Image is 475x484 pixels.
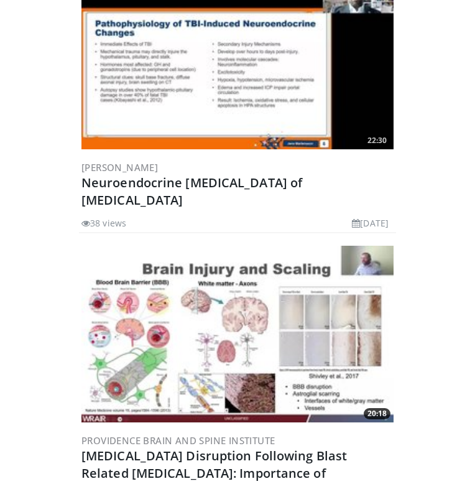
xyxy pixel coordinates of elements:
[364,408,390,419] span: 20:18
[364,135,390,146] span: 22:30
[81,174,302,208] a: Neuroendocrine [MEDICAL_DATA] of [MEDICAL_DATA]
[81,246,394,422] a: 20:18
[81,246,394,422] img: a35a6991-ca0c-4b9c-9d74-3012c8735f8f.300x170_q85_crop-smart_upscale.jpg
[352,216,389,230] li: [DATE]
[81,161,158,174] a: [PERSON_NAME]
[81,434,275,447] a: Providence Brain and Spine Institute
[81,216,126,230] li: 38 views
